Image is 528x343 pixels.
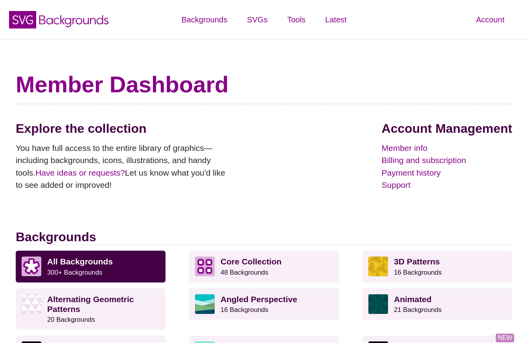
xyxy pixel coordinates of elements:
a: Latest [315,8,356,31]
a: Member info [382,142,512,154]
a: Backgrounds [171,8,237,31]
a: Support [382,179,512,191]
a: Core Collection 48 Backgrounds [189,251,339,282]
a: Account [466,8,514,31]
h2: Account Management [382,121,512,136]
img: light purple and white alternating triangle pattern [22,294,41,314]
a: Alternating Geometric Patterns20 Backgrounds [16,288,166,330]
h2: Explore the collection [16,121,232,136]
strong: Angled Perspective [221,295,297,304]
a: Tools [277,8,315,31]
a: Payment history [382,167,512,179]
small: 300+ Backgrounds [47,269,102,276]
small: 21 Backgrounds [394,306,442,314]
img: green rave light effect animated background [368,294,388,314]
a: Angled Perspective16 Backgrounds [189,288,339,320]
a: Billing and subscription [382,154,512,167]
a: Have ideas or requests? [35,168,125,177]
h2: Backgrounds [16,229,512,245]
p: You have full access to the entire library of graphics—including backgrounds, icons, illustration... [16,142,232,191]
a: 3D Patterns16 Backgrounds [362,251,512,282]
img: fancy golden cube pattern [368,257,388,276]
a: Animated21 Backgrounds [362,288,512,320]
strong: Alternating Geometric Patterns [47,295,134,314]
small: 48 Backgrounds [221,269,268,276]
strong: All Backgrounds [47,257,113,266]
a: SVGs [237,8,277,31]
small: 16 Backgrounds [221,306,268,314]
img: abstract landscape with sky mountains and water [195,294,215,314]
strong: Core Collection [221,257,281,266]
a: All Backgrounds 300+ Backgrounds [16,251,166,282]
small: 16 Backgrounds [394,269,442,276]
strong: Animated [394,295,432,304]
strong: 3D Patterns [394,257,440,266]
small: 20 Backgrounds [47,316,95,323]
h1: Member Dashboard [16,71,512,98]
